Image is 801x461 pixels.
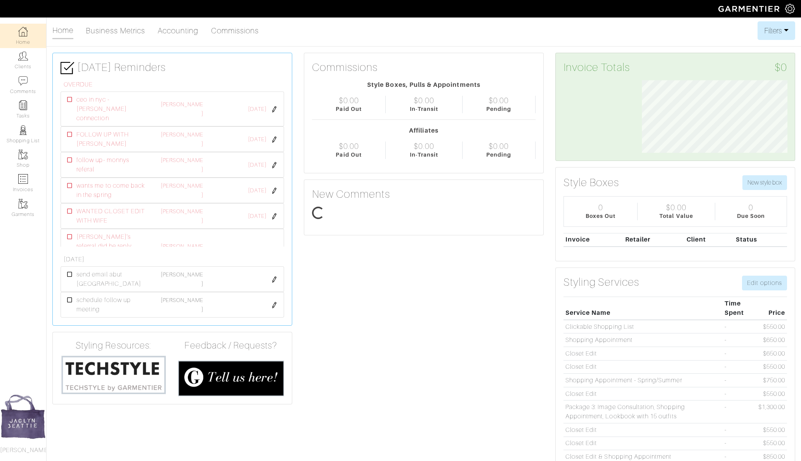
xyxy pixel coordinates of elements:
td: Closet Edit [563,423,723,437]
th: Time Spent [723,297,756,320]
span: $0 [775,61,787,74]
td: - [723,374,756,387]
td: - [723,423,756,437]
th: Invoice [563,233,623,247]
td: Clickable Shopping List [563,320,723,333]
td: $750.00 [756,374,787,387]
div: Affiliates [312,126,536,135]
td: Shopping Appointment - Spring/Summer [563,374,723,387]
div: $0.00 [666,203,686,212]
div: Style Boxes, Pulls & Appointments [312,80,536,90]
span: [DATE] [248,105,267,114]
th: Retailer [623,233,685,247]
td: - [723,401,756,423]
img: orders-icon-0abe47150d42831381b5fb84f609e132dff9fe21cb692f30cb5eec754e2cba89.png [18,174,28,184]
td: $550.00 [756,437,787,450]
a: Home [52,22,73,39]
img: check-box-icon-36a4915ff3ba2bd8f6e4f29bc755bb66becd62c870f447fc0dd1365fcfddab58.png [61,61,74,75]
th: Price [756,297,787,320]
td: $550.00 [756,360,787,374]
span: follow up- monnys referal [76,155,148,174]
span: ceo in nyc - [PERSON_NAME] connection [76,95,148,123]
div: Paid Out [336,105,361,113]
h3: Styling Services [563,276,639,289]
span: WANTED CLOSET EDIT WITH WIFE [76,207,148,225]
img: pen-cf24a1663064a2ec1b9c1bd2387e9de7a2fa800b781884d57f21acf72779bad2.png [271,276,277,283]
img: clients-icon-6bae9207a08558b7cb47a8932f037763ab4055f8c8b6bfacd5dc20c3e0201464.png [18,51,28,61]
a: Business Metrics [86,23,145,38]
div: In-Transit [410,151,439,159]
td: - [723,320,756,333]
a: [PERSON_NAME] [161,297,204,313]
td: $550.00 [756,423,787,437]
div: $0.00 [414,142,434,151]
div: 0 [749,203,753,212]
h3: Commissions [312,61,378,74]
img: gear-icon-white-bd11855cb880d31180b6d7d6211b90ccbf57a29d726f0c71d8c61bd08dd39cc2.png [785,4,795,14]
h3: Invoice Totals [563,61,787,74]
div: Boxes Out [586,212,615,220]
div: Pending [486,151,511,159]
span: [DATE] [248,135,267,144]
a: [PERSON_NAME] [161,101,204,117]
a: [PERSON_NAME] [161,131,204,147]
a: Edit options [742,276,787,290]
img: techstyle-93310999766a10050dc78ceb7f971a75838126fd19372ce40ba20cdf6a89b94b.png [61,354,166,395]
a: [PERSON_NAME] [161,208,204,224]
td: - [723,333,756,347]
div: $0.00 [489,96,509,105]
span: FOLLOW UP WITH [PERSON_NAME] [76,130,148,148]
td: - [723,347,756,360]
div: 0 [598,203,603,212]
img: pen-cf24a1663064a2ec1b9c1bd2387e9de7a2fa800b781884d57f21acf72779bad2.png [271,302,277,308]
img: pen-cf24a1663064a2ec1b9c1bd2387e9de7a2fa800b781884d57f21acf72779bad2.png [271,213,277,219]
div: $0.00 [489,142,509,151]
td: - [723,437,756,450]
div: $0.00 [339,142,359,151]
img: pen-cf24a1663064a2ec1b9c1bd2387e9de7a2fa800b781884d57f21acf72779bad2.png [271,136,277,143]
h4: Styling Resources: [61,340,166,351]
div: Pending [486,105,511,113]
td: $650.00 [756,333,787,347]
a: [PERSON_NAME] [161,271,204,287]
td: - [723,387,756,401]
div: In-Transit [410,105,439,113]
img: pen-cf24a1663064a2ec1b9c1bd2387e9de7a2fa800b781884d57f21acf72779bad2.png [271,188,277,194]
span: [DATE] [248,186,267,195]
img: garments-icon-b7da505a4dc4fd61783c78ac3ca0ef83fa9d6f193b1c9dc38574b1d14d53ca28.png [18,150,28,159]
a: [PERSON_NAME] [161,183,204,198]
td: - [723,360,756,374]
button: Filters [758,21,795,40]
h3: New Comments [312,188,536,201]
img: garmentier-logo-header-white-b43fb05a5012e4ada735d5af1a66efaba907eab6374d6393d1fbf88cb4ef424d.png [714,2,785,16]
span: send email abut [GEOGRAPHIC_DATA] [76,270,148,288]
img: dashboard-icon-dbcd8f5a0b271acd01030246c82b418ddd0df26cd7fceb0bd07c9910d44c42f6.png [18,27,28,36]
th: Client [685,233,734,247]
a: Commissions [211,23,259,38]
h6: OVERDUE [64,81,284,88]
a: [PERSON_NAME] [161,157,204,173]
img: reminder-icon-8004d30b9f0a5d33ae49ab947aed9ed385cf756f9e5892f1edd6e32f2345188e.png [18,100,28,110]
a: [PERSON_NAME] [161,243,204,259]
div: $0.00 [339,96,359,105]
h4: Feedback / Requests? [178,340,284,351]
h3: [DATE] Reminders [61,61,284,75]
img: comment-icon-a0a6a9ef722e966f86d9cbdc48e553b5cf19dbc54f86b18d962a5391bc8f6eb6.png [18,76,28,86]
div: Total Value [659,212,693,220]
h3: Style Boxes [563,176,619,189]
td: $1,300.00 [756,401,787,423]
td: $550.00 [756,320,787,333]
th: Status [734,233,787,247]
span: [DATE] [248,212,267,221]
td: Shopping Appointment [563,333,723,347]
a: Accounting [158,23,199,38]
span: [PERSON_NAME]'s referral did he reply about [GEOGRAPHIC_DATA]? [76,232,148,269]
td: $650.00 [756,347,787,360]
span: wants me to come back in the spring [76,181,148,200]
img: pen-cf24a1663064a2ec1b9c1bd2387e9de7a2fa800b781884d57f21acf72779bad2.png [271,106,277,112]
td: Closet Edit [563,387,723,401]
img: garments-icon-b7da505a4dc4fd61783c78ac3ca0ef83fa9d6f193b1c9dc38574b1d14d53ca28.png [18,199,28,209]
td: Closet Edit [563,437,723,450]
td: Closet Edit [563,347,723,360]
td: Package 3: Image Consultation, Shopping Appointment, Lookbook with 15 outfits [563,401,723,423]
